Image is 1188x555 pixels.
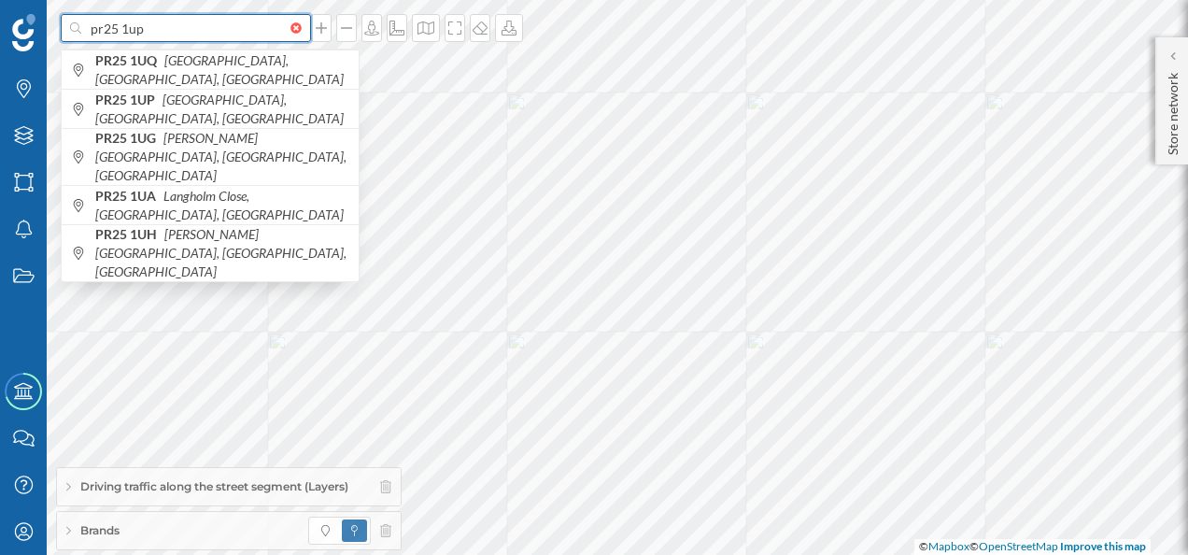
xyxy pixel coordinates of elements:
b: PR25 1UA [95,188,161,204]
span: Driving traffic along the street segment (Layers) [80,478,348,495]
span: Support [37,13,105,30]
p: Store network [1164,65,1182,155]
b: PR25 1UH [95,226,162,242]
i: [GEOGRAPHIC_DATA], [GEOGRAPHIC_DATA], [GEOGRAPHIC_DATA] [95,92,344,126]
img: Geoblink Logo [12,14,35,51]
a: Mapbox [928,539,969,553]
i: Langholm Close, [GEOGRAPHIC_DATA], [GEOGRAPHIC_DATA] [95,188,344,222]
i: [PERSON_NAME][GEOGRAPHIC_DATA], [GEOGRAPHIC_DATA], [GEOGRAPHIC_DATA] [95,130,346,183]
div: © © [914,539,1151,555]
a: Improve this map [1060,539,1146,553]
b: PR25 1UG [95,130,161,146]
a: OpenStreetMap [979,539,1058,553]
i: [PERSON_NAME][GEOGRAPHIC_DATA], [GEOGRAPHIC_DATA], [GEOGRAPHIC_DATA] [95,226,346,279]
i: [GEOGRAPHIC_DATA], [GEOGRAPHIC_DATA], [GEOGRAPHIC_DATA] [95,52,344,87]
b: PR25 1UP [95,92,160,107]
b: PR25 1UQ [95,52,162,68]
span: Brands [80,522,120,539]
